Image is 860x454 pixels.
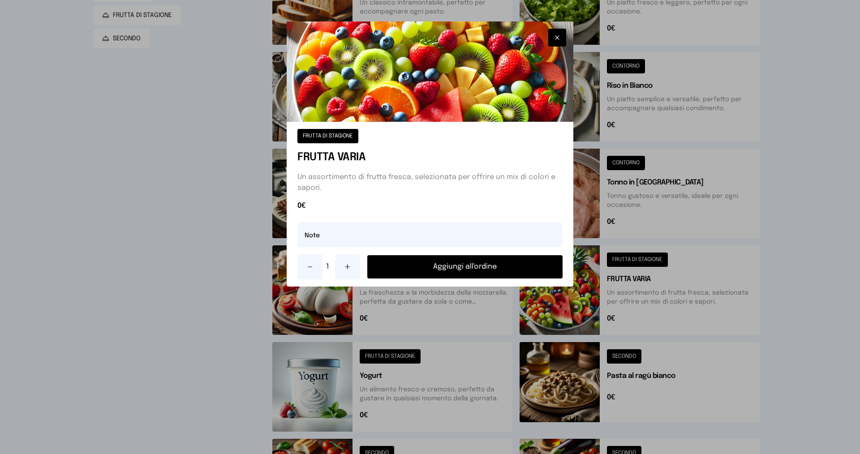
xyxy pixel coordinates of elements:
[287,21,573,122] img: FRUTTA VARIA
[326,261,331,272] span: 1
[297,201,563,211] span: 0€
[297,150,563,165] h1: FRUTTA VARIA
[297,172,563,193] p: Un assortimento di frutta fresca, selezionata per offrire un mix di colori e sapori.
[367,255,563,278] button: Aggiungi all'ordine
[297,129,358,143] button: FRUTTA DI STAGIONE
